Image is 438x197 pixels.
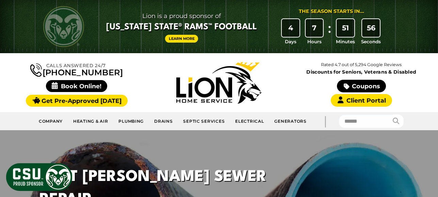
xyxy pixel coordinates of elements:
span: Book Online! [46,80,108,92]
div: 7 [306,19,323,37]
a: Coupons [337,80,386,92]
div: 56 [362,19,380,37]
span: Days [285,38,296,45]
span: Lion is a proud sponsor of [106,11,257,21]
span: Seconds [361,38,381,45]
span: Hours [307,38,322,45]
span: Discounts for Seniors, Veterans & Disabled [292,70,431,74]
a: Generators [269,115,311,127]
div: The Season Starts in... [299,8,364,15]
a: Heating & Air [68,115,113,127]
span: [US_STATE] State® Rams™ Football [106,21,257,33]
a: Electrical [230,115,269,127]
a: Client Portal [331,94,392,107]
div: 4 [282,19,299,37]
a: Learn More [165,35,198,43]
p: Rated 4.7 out of 5,294 Google Reviews [290,61,433,69]
a: Plumbing [113,115,149,127]
img: CSU Sponsor Badge [5,162,73,192]
div: : [326,19,333,45]
img: Lion Home Service [176,62,261,104]
a: Septic Services [178,115,230,127]
a: Drains [149,115,178,127]
a: Get Pre-Approved [DATE] [26,95,128,107]
a: Company [34,115,68,127]
span: Minutes [336,38,355,45]
div: 51 [337,19,354,37]
div: | [312,112,339,130]
img: CSU Rams logo [43,6,84,47]
a: [PHONE_NUMBER] [30,62,123,77]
